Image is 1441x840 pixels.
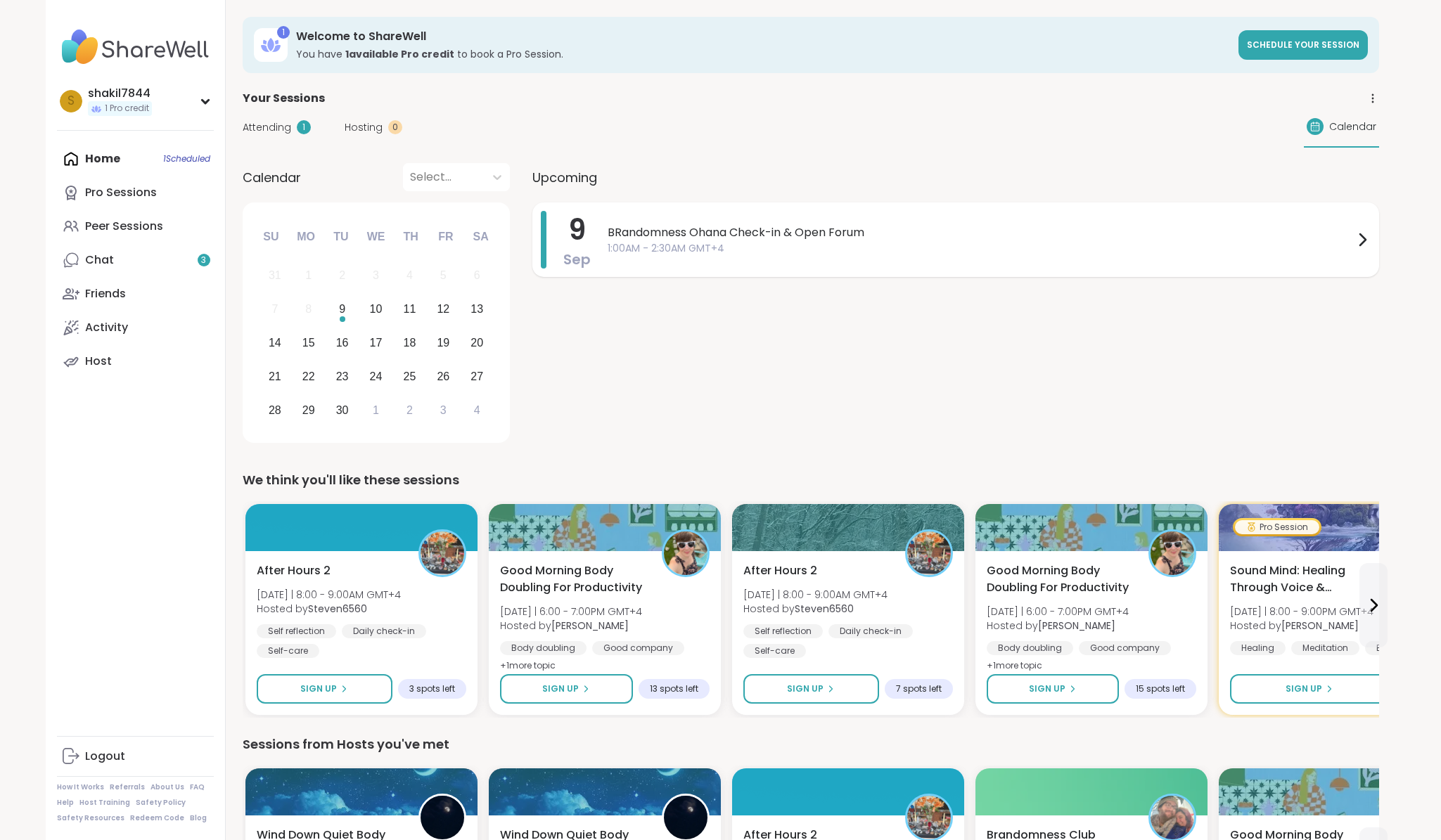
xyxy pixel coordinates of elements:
div: Choose Friday, October 3rd, 2025 [428,395,459,425]
div: Choose Sunday, September 21st, 2025 [260,361,290,392]
span: Hosted by [1230,619,1373,633]
div: 3 [373,266,379,285]
span: Sign Up [542,683,579,695]
div: month 2025-09 [258,259,494,427]
div: Su [255,221,286,252]
div: shakil7844 [88,86,152,101]
b: 1 available Pro credit [345,47,454,61]
a: How It Works [57,782,104,792]
div: Logout [85,749,125,764]
a: Activity [57,311,214,344]
div: 3 [440,401,447,420]
div: Choose Friday, September 26th, 2025 [428,361,459,392]
button: Sign Up [1230,674,1389,704]
div: 21 [269,367,281,386]
div: Choose Wednesday, September 17th, 2025 [361,328,391,358]
div: Friends [85,286,126,302]
span: Your Sessions [243,90,325,107]
div: Choose Friday, September 12th, 2025 [428,295,459,325]
button: Sign Up [743,674,879,704]
div: Not available Sunday, September 7th, 2025 [260,295,290,325]
div: 6 [474,266,480,285]
img: QueenOfTheNight [664,796,707,839]
div: Choose Thursday, September 18th, 2025 [395,328,425,358]
a: About Us [150,782,184,792]
span: Hosted by [500,619,642,633]
span: 15 spots left [1136,683,1185,694]
span: After Hours 2 [257,562,331,579]
a: Peer Sessions [57,209,214,243]
div: Choose Tuesday, September 9th, 2025 [327,295,357,325]
div: Pro Sessions [85,185,157,200]
span: Sign Up [1286,683,1322,695]
img: Steven6560 [421,531,464,575]
div: 16 [336,333,349,352]
div: 19 [437,333,449,352]
a: Friends [57,277,214,311]
div: Not available Thursday, September 4th, 2025 [395,261,425,291]
span: 9 [568,210,586,250]
div: Self-care [743,644,806,658]
div: 29 [302,401,315,420]
b: [PERSON_NAME] [1038,619,1115,633]
b: Steven6560 [795,602,854,616]
span: Sign Up [787,683,824,695]
div: 4 [474,401,480,420]
div: Choose Sunday, September 14th, 2025 [260,328,290,358]
div: Choose Tuesday, September 30th, 2025 [327,395,357,425]
button: Sign Up [987,674,1119,704]
div: Not available Friday, September 5th, 2025 [428,261,459,291]
div: Choose Wednesday, September 10th, 2025 [361,295,391,325]
b: [PERSON_NAME] [1281,619,1359,633]
span: Attending [243,120,291,135]
span: BRandomness Ohana Check-in & Open Forum [608,224,1354,241]
span: Hosted by [257,602,401,616]
div: Meditation [1291,641,1359,655]
a: Blog [190,813,207,823]
a: Schedule your session [1238,30,1368,60]
div: Not available Saturday, September 6th, 2025 [462,261,492,291]
div: Choose Wednesday, October 1st, 2025 [361,395,391,425]
a: Safety Policy [136,798,186,808]
div: 26 [437,367,449,386]
div: Daily check-in [828,624,913,638]
div: We [360,221,391,252]
div: Choose Monday, September 29th, 2025 [293,395,324,425]
div: 12 [437,299,449,318]
div: Body doubling [987,641,1073,655]
div: Good company [592,641,684,655]
div: Healing [1230,641,1286,655]
a: Host Training [79,798,130,808]
img: ShareWell Nav Logo [57,22,214,72]
div: Peer Sessions [85,219,163,234]
div: Mo [290,221,321,252]
div: Self-care [257,644,319,658]
div: 4 [406,266,413,285]
span: Schedule your session [1247,39,1359,51]
div: Chat [85,252,114,268]
div: Breathwork [1365,641,1435,655]
span: Good Morning Body Doubling For Productivity [987,562,1133,596]
span: Sound Mind: Healing Through Voice & Vibration [1230,562,1376,596]
img: Steven6560 [907,531,951,575]
a: Logout [57,739,214,773]
img: Adrienne_QueenOfTheDawn [664,531,707,575]
div: 25 [404,367,416,386]
span: 1:00AM - 2:30AM GMT+4 [608,241,1354,256]
div: 27 [470,367,483,386]
span: 7 spots left [896,683,942,694]
img: BRandom502 [1151,796,1194,839]
div: Choose Thursday, October 2nd, 2025 [395,395,425,425]
div: Choose Wednesday, September 24th, 2025 [361,361,391,392]
div: 2 [339,266,345,285]
img: QueenOfTheNight [421,796,464,839]
div: Body doubling [500,641,587,655]
b: [PERSON_NAME] [551,619,629,633]
span: s [68,92,75,110]
div: 10 [370,299,383,318]
div: 15 [302,333,315,352]
div: Good company [1079,641,1171,655]
div: Choose Monday, September 15th, 2025 [293,328,324,358]
a: Referrals [110,782,145,792]
div: 20 [470,333,483,352]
